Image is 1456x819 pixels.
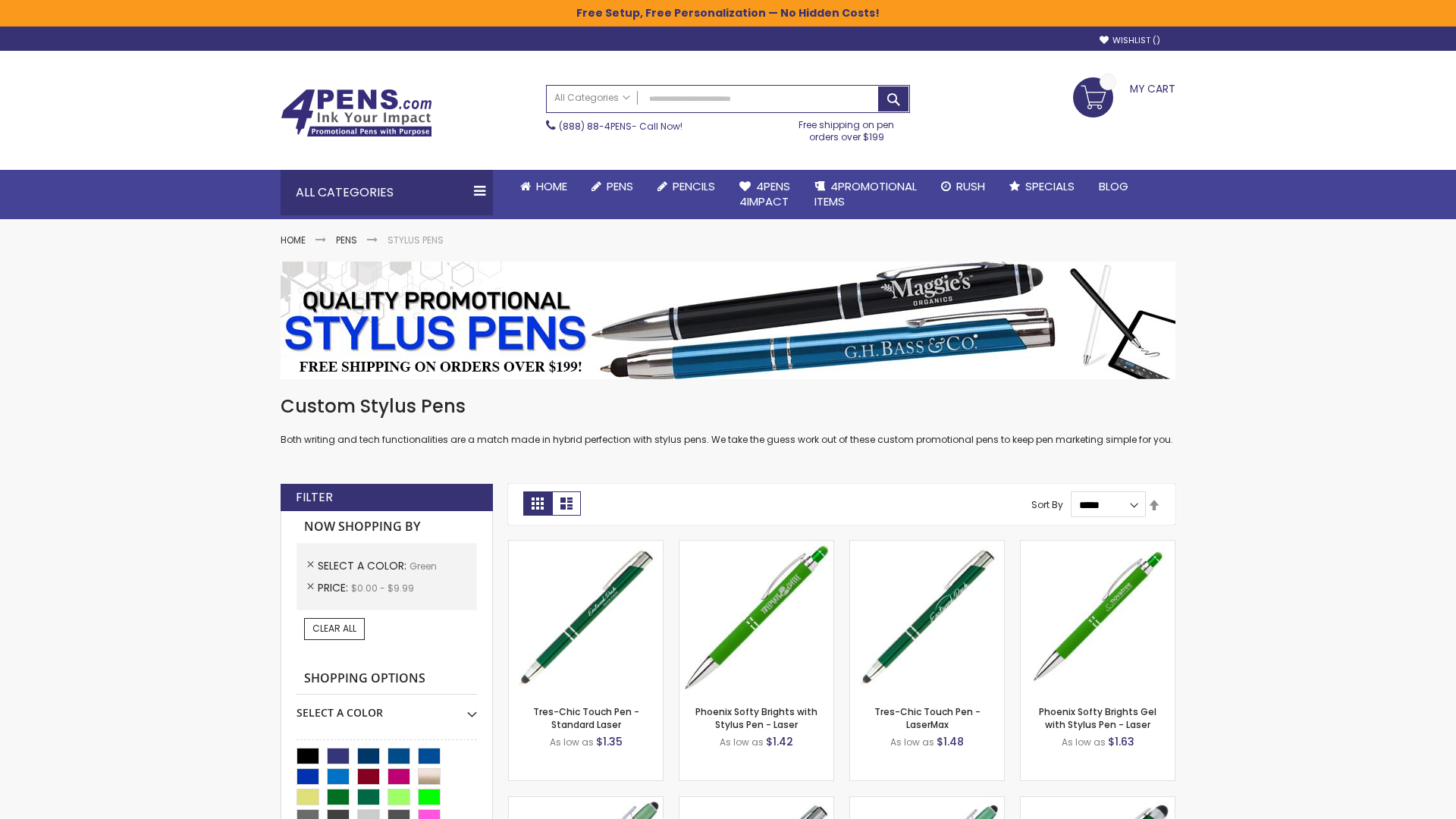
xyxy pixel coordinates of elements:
[727,170,802,219] a: 4Pens4impact
[533,705,639,730] a: Tres-Chic Touch Pen - Standard Laser
[645,170,727,203] a: Pencils
[1021,541,1175,695] img: Phoenix Softy Brights Gel with Stylus Pen - Laser-Green
[1062,736,1106,748] span: As low as
[579,170,645,203] a: Pens
[929,170,997,203] a: Rush
[695,705,817,730] a: Phoenix Softy Brights with Stylus Pen - Laser
[281,262,1175,379] img: Stylus Pens
[1099,178,1128,194] span: Blog
[679,541,833,695] img: Phoenix Softy Brights with Stylus Pen - Laser-Green
[1108,734,1134,749] span: $1.63
[874,705,981,730] a: Tres-Chic Touch Pen - LaserMax
[1087,170,1141,203] a: Blog
[297,511,477,543] strong: Now Shopping by
[281,170,493,215] div: All Categories
[596,734,623,749] span: $1.35
[554,92,630,104] span: All Categories
[937,734,964,749] span: $1.48
[679,540,833,553] a: Phoenix Softy Brights with Stylus Pen - Laser-Green
[720,736,764,748] span: As low as
[388,234,444,246] strong: Stylus Pens
[523,491,552,516] strong: Grid
[281,234,306,246] a: Home
[890,736,934,748] span: As low as
[297,663,477,695] strong: Shopping Options
[281,89,432,137] img: 4Pens Custom Pens and Promotional Products
[802,170,929,219] a: 4PROMOTIONALITEMS
[409,560,437,573] span: Green
[559,120,682,133] span: - Call Now!
[559,120,632,133] a: (888) 88-4PENS
[297,695,477,720] div: Select A Color
[318,558,409,573] span: Select A Color
[673,178,715,194] span: Pencils
[550,736,594,748] span: As low as
[1021,540,1175,553] a: Phoenix Softy Brights Gel with Stylus Pen - Laser-Green
[766,734,793,749] span: $1.42
[281,394,1175,419] h1: Custom Stylus Pens
[508,170,579,203] a: Home
[351,582,414,595] span: $0.00 - $9.99
[1025,178,1075,194] span: Specials
[312,622,356,635] span: Clear All
[783,113,911,143] div: Free shipping on pen orders over $199
[679,796,833,809] a: Tres-Chic Softy Stylus Pen - Laser-Green
[607,178,633,194] span: Pens
[1100,35,1160,46] a: Wishlist
[509,541,663,695] img: Tres-Chic Touch Pen - Standard Laser-Green
[1021,796,1175,809] a: Logo Beam Stylus LIght Up Pen-Green
[997,170,1087,203] a: Specials
[850,796,1004,809] a: Ellipse Stylus Pen - ColorJet-Green
[956,178,985,194] span: Rush
[850,541,1004,695] img: Tres-Chic Touch Pen - LaserMax-Green
[814,178,917,209] span: 4PROMOTIONAL ITEMS
[739,178,790,209] span: 4Pens 4impact
[850,540,1004,553] a: Tres-Chic Touch Pen - LaserMax-Green
[509,540,663,553] a: Tres-Chic Touch Pen - Standard Laser-Green
[318,580,351,595] span: Price
[547,86,638,111] a: All Categories
[281,394,1175,447] div: Both writing and tech functionalities are a match made in hybrid perfection with stylus pens. We ...
[509,796,663,809] a: Ellipse Stylus Pen - LaserMax-Green
[296,489,333,506] strong: Filter
[1031,498,1063,511] label: Sort By
[1039,705,1156,730] a: Phoenix Softy Brights Gel with Stylus Pen - Laser
[336,234,357,246] a: Pens
[536,178,567,194] span: Home
[304,618,365,639] a: Clear All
